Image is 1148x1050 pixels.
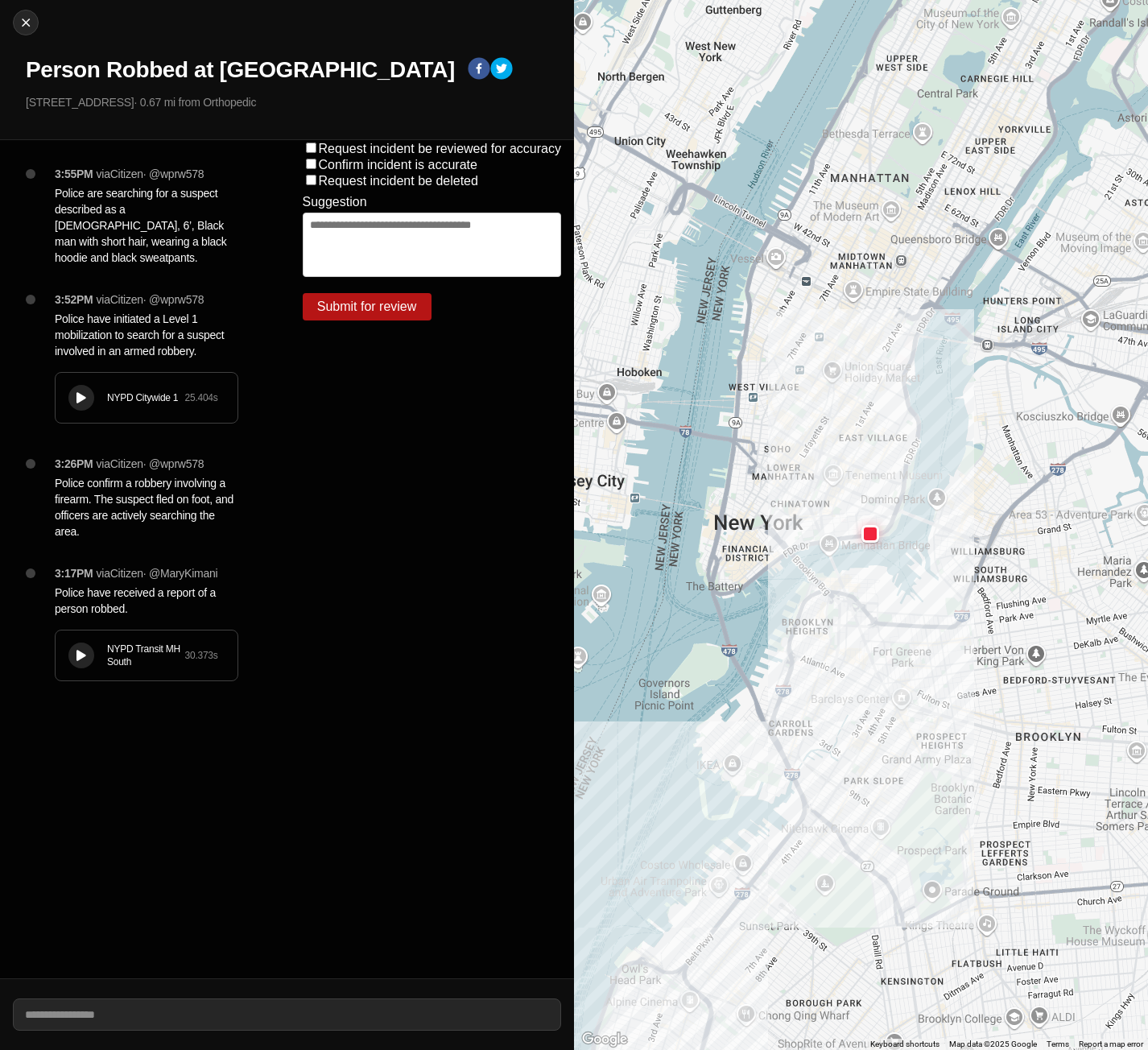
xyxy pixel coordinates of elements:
p: via Citizen · @ MaryKimani [97,565,218,581]
p: 3:26PM [55,456,93,472]
button: Submit for review [303,293,432,320]
div: 25.404 s [185,391,218,404]
div: NYPD Transit MH South [107,643,185,668]
p: Police have initiated a Level 1 mobilization to search for a suspect involved in an armed robbery. [55,311,238,359]
p: 3:55PM [55,166,93,182]
p: via Citizen · @ wprw578 [97,166,204,182]
div: 30.373 s [185,649,218,662]
button: twitter [490,57,513,83]
p: 3:17PM [55,565,93,581]
p: 3:52PM [55,291,93,308]
p: Police have received a report of a person robbed. [55,585,238,617]
button: Keyboard shortcuts [870,1039,939,1050]
img: Google [578,1029,631,1050]
button: facebook [468,57,490,83]
label: Request incident be reviewed for accuracy [319,142,562,155]
p: Police are searching for a suspect described as a [DEMOGRAPHIC_DATA], 6’, Black man with short ha... [55,185,238,266]
a: Terms [1047,1040,1069,1048]
label: Request incident be deleted [319,174,478,188]
button: cancel [13,10,39,35]
label: Suggestion [303,195,367,209]
p: via Citizen · @ wprw578 [97,456,204,472]
a: Open this area in Google Maps (opens a new window) [578,1029,631,1050]
p: Police confirm a robbery involving a firearm. The suspect fled on foot, and officers are actively... [55,475,238,539]
img: cancel [18,14,34,31]
h1: Person Robbed at [GEOGRAPHIC_DATA] [26,56,455,85]
p: via Citizen · @ wprw578 [97,291,204,308]
label: Confirm incident is accurate [319,158,477,172]
div: NYPD Citywide 1 [107,391,185,404]
a: Report a map error [1079,1040,1143,1048]
span: Map data ©2025 Google [949,1040,1037,1048]
p: [STREET_ADDRESS] · 0.67 mi from Orthopedic [26,94,561,110]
